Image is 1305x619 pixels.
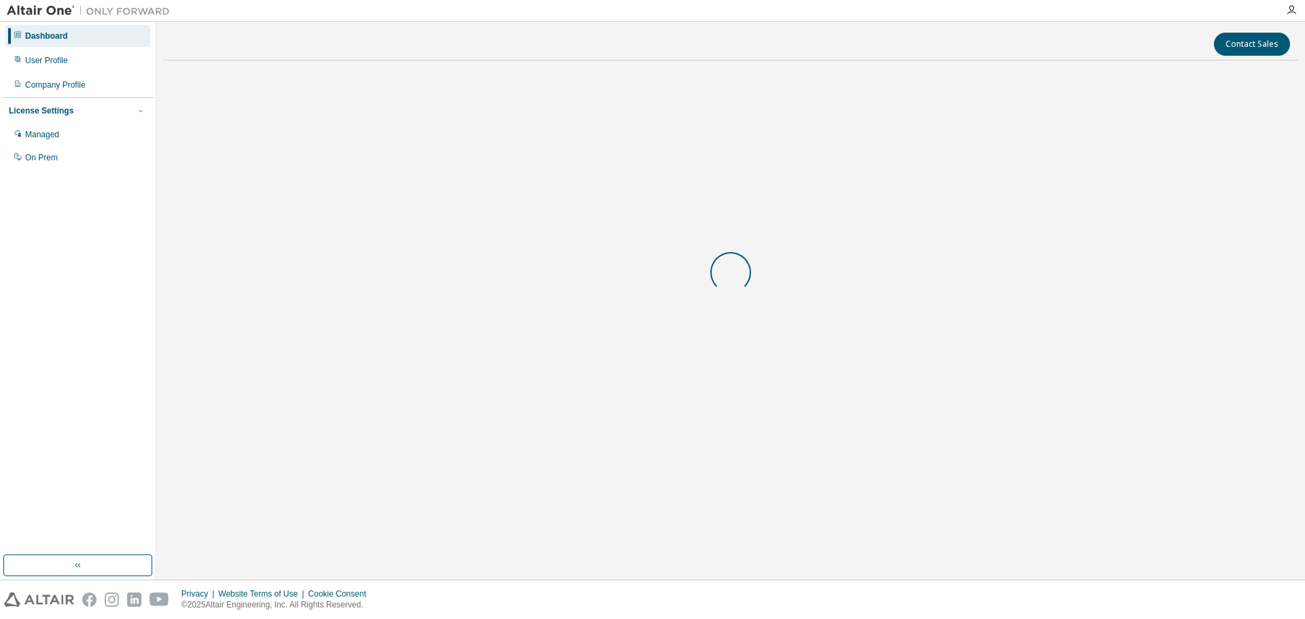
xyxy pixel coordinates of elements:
div: Dashboard [25,31,68,41]
div: Managed [25,129,59,140]
img: instagram.svg [105,593,119,607]
div: Website Terms of Use [218,588,308,599]
div: On Prem [25,152,58,163]
div: Privacy [181,588,218,599]
div: Cookie Consent [308,588,374,599]
p: © 2025 Altair Engineering, Inc. All Rights Reserved. [181,599,375,611]
img: Altair One [7,4,177,18]
img: altair_logo.svg [4,593,74,607]
img: linkedin.svg [127,593,141,607]
div: Company Profile [25,79,86,90]
img: facebook.svg [82,593,97,607]
div: License Settings [9,105,73,116]
button: Contact Sales [1214,33,1290,56]
img: youtube.svg [150,593,169,607]
div: User Profile [25,55,68,66]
